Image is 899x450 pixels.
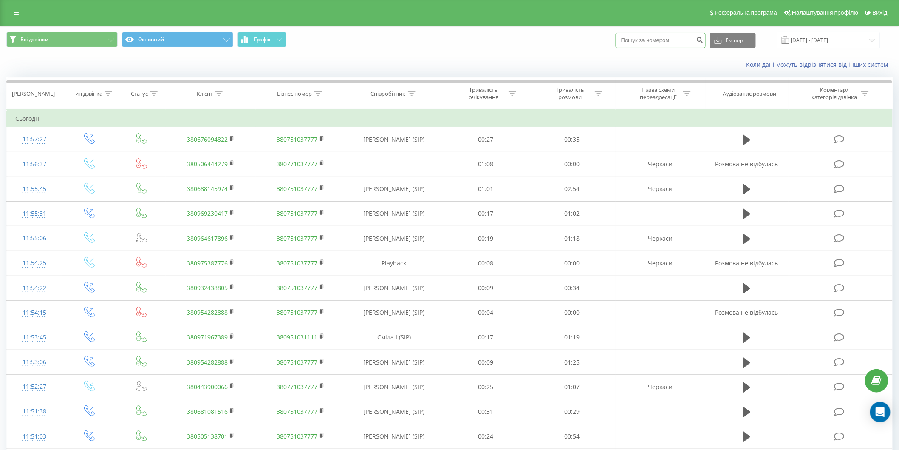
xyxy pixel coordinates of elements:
td: 00:08 [442,251,529,276]
td: [PERSON_NAME] (SIP) [345,127,442,152]
td: [PERSON_NAME] (SIP) [345,177,442,201]
a: 380751037777 [277,284,318,292]
td: Сміла І (SIP) [345,325,442,350]
td: 00:17 [442,201,529,226]
span: Налаштування профілю [792,9,858,16]
td: Сьогодні [7,110,893,127]
span: Розмова не відбулась [715,160,778,168]
td: Playback [345,251,442,276]
td: 00:00 [529,152,616,177]
a: 380443900066 [187,383,228,391]
div: [PERSON_NAME] [12,90,55,97]
td: 01:07 [529,375,616,399]
td: [PERSON_NAME] (SIP) [345,300,442,325]
span: Розмова не відбулась [715,259,778,267]
a: 380975387776 [187,259,228,267]
a: 380969230417 [187,209,228,217]
div: 11:51:38 [15,403,54,420]
a: 380688145974 [187,185,228,193]
td: Черкаси [616,152,706,177]
td: 01:19 [529,325,616,350]
span: Розмова не відбулась [715,308,778,316]
div: 11:54:15 [15,305,54,321]
div: Назва схеми переадресації [636,86,681,101]
div: 11:55:45 [15,181,54,197]
a: 380932438805 [187,284,228,292]
td: 00:27 [442,127,529,152]
span: Реферальна програма [715,9,777,16]
a: 380751037777 [277,358,318,366]
td: 01:18 [529,226,616,251]
td: 00:24 [442,424,529,449]
a: 380751037777 [277,234,318,242]
td: 00:19 [442,226,529,251]
div: 11:54:22 [15,280,54,296]
a: 380681081516 [187,407,228,416]
td: 01:01 [442,177,529,201]
a: 380971967389 [187,333,228,341]
td: Черкаси [616,251,706,276]
td: [PERSON_NAME] (SIP) [345,399,442,424]
a: 380751037777 [277,185,318,193]
td: 00:34 [529,276,616,300]
a: 380751037777 [277,259,318,267]
a: 380506444279 [187,160,228,168]
td: 00:25 [442,375,529,399]
span: Вихід [873,9,888,16]
td: [PERSON_NAME] (SIP) [345,276,442,300]
div: 11:55:06 [15,230,54,247]
td: [PERSON_NAME] (SIP) [345,226,442,251]
td: 01:25 [529,350,616,375]
a: Коли дані можуть відрізнятися вiд інших систем [746,60,893,68]
td: 00:35 [529,127,616,152]
div: Клієнт [197,90,213,97]
a: 380954282888 [187,308,228,316]
div: Open Intercom Messenger [870,402,891,422]
a: 380751037777 [277,432,318,440]
div: 11:51:03 [15,428,54,445]
div: 11:57:27 [15,131,54,148]
button: Всі дзвінки [6,32,118,47]
a: 380751037777 [277,308,318,316]
td: Черкаси [616,177,706,201]
td: [PERSON_NAME] (SIP) [345,350,442,375]
td: [PERSON_NAME] (SIP) [345,424,442,449]
td: 00:54 [529,424,616,449]
a: 380771037777 [277,383,318,391]
td: 00:31 [442,399,529,424]
td: 00:17 [442,325,529,350]
div: Аудіозапис розмови [723,90,777,97]
div: 11:56:37 [15,156,54,173]
td: 00:04 [442,300,529,325]
td: 01:02 [529,201,616,226]
div: Тривалість розмови [547,86,593,101]
div: Тривалість очікування [461,86,506,101]
td: 00:09 [442,276,529,300]
span: Графік [254,37,271,43]
input: Пошук за номером [616,33,706,48]
a: 380751037777 [277,209,318,217]
div: Бізнес номер [277,90,312,97]
button: Графік [237,32,286,47]
td: 02:54 [529,177,616,201]
div: 11:55:31 [15,205,54,222]
td: 01:08 [442,152,529,177]
a: 380751037777 [277,135,318,143]
div: 11:54:25 [15,255,54,271]
a: 380954282888 [187,358,228,366]
td: 00:29 [529,399,616,424]
a: 380676094822 [187,135,228,143]
div: Коментар/категорія дзвінка [809,86,859,101]
td: [PERSON_NAME] (SIP) [345,201,442,226]
a: 380951031111 [277,333,318,341]
div: Статус [131,90,148,97]
a: 380964617896 [187,234,228,242]
div: 11:53:06 [15,354,54,370]
div: 11:53:45 [15,329,54,346]
td: Черкаси [616,226,706,251]
td: 00:00 [529,251,616,276]
td: Черкаси [616,375,706,399]
td: 00:00 [529,300,616,325]
a: 380751037777 [277,407,318,416]
button: Основний [122,32,233,47]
